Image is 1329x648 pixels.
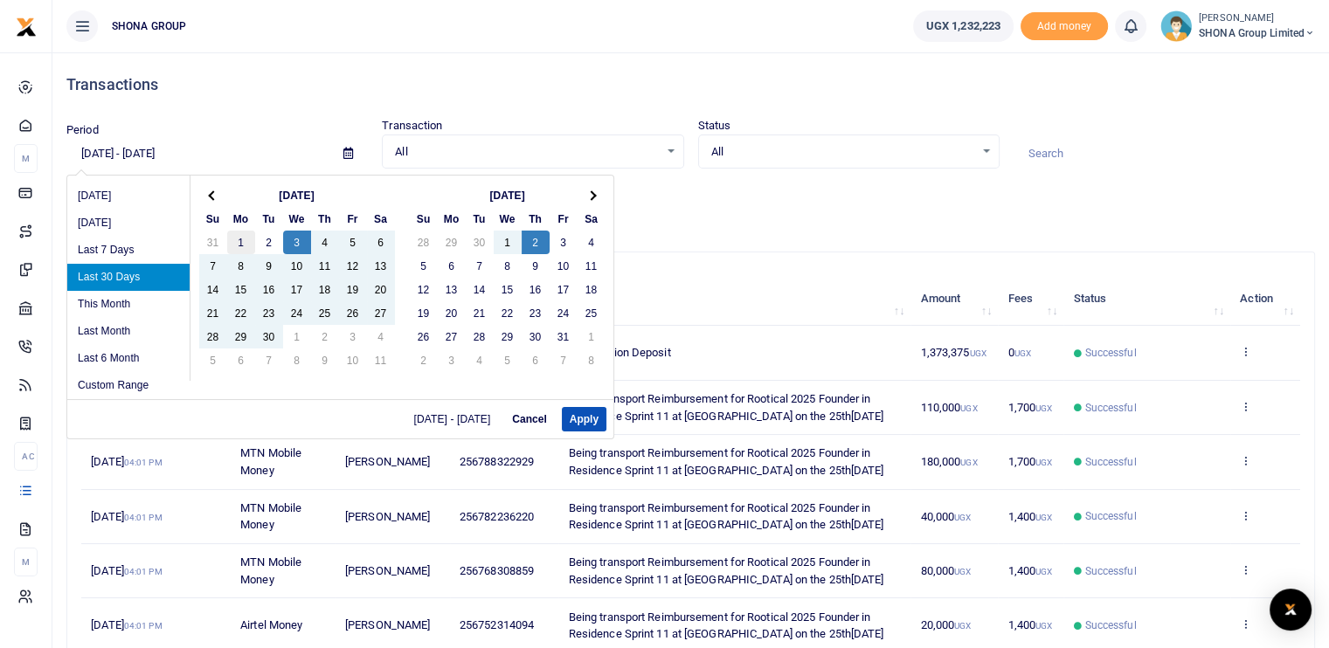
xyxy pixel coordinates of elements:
td: 7 [466,254,494,278]
span: Successful [1084,563,1136,579]
td: 20 [438,301,466,325]
label: Transaction [382,117,442,134]
span: Successful [1084,508,1136,524]
td: 10 [550,254,578,278]
td: 2 [255,231,283,254]
td: 4 [311,231,339,254]
small: UGX [954,621,971,631]
td: 8 [578,348,606,372]
span: [PERSON_NAME] [345,455,430,468]
th: Tu [466,207,494,231]
th: Fr [339,207,367,231]
th: Sa [578,207,606,231]
th: Action: activate to sort column ascending [1230,272,1300,326]
small: UGX [1035,403,1052,413]
td: 11 [311,254,339,278]
td: 22 [227,301,255,325]
td: 8 [494,254,522,278]
input: Search [1014,139,1315,169]
a: logo-small logo-large logo-large [16,19,37,32]
td: 16 [522,278,550,301]
small: [PERSON_NAME] [1199,11,1315,26]
td: 1 [283,325,311,348]
span: SHONA GROUP [105,18,193,34]
td: 26 [410,325,438,348]
small: UGX [1035,621,1052,631]
td: 20 [367,278,395,301]
td: 6 [438,254,466,278]
td: 19 [339,278,367,301]
td: 5 [199,348,227,372]
small: 04:01 PM [124,458,163,467]
td: 3 [339,325,367,348]
td: 27 [367,301,395,325]
td: 31 [550,325,578,348]
th: Fr [550,207,578,231]
small: 04:01 PM [124,621,163,631]
td: 28 [199,325,227,348]
td: 9 [311,348,339,372]
td: 5 [410,254,438,278]
li: M [14,548,38,576]
h4: Transactions [66,75,1315,94]
td: 3 [550,231,578,254]
span: Add money [1021,12,1108,41]
li: Last 30 Days [67,264,190,291]
td: 7 [199,254,227,278]
td: 13 [367,254,395,278]
th: [DATE] [438,183,578,207]
th: We [283,207,311,231]
span: Being transport Reimbursement for Rootical 2025 Founder in Residence Sprint 11 at [GEOGRAPHIC_DAT... [569,555,884,586]
button: Cancel [504,407,554,431]
a: UGX 1,232,223 [913,10,1014,42]
small: UGX [1035,567,1052,576]
li: Last Month [67,318,190,345]
th: Sa [367,207,395,231]
span: 180,000 [920,455,977,468]
th: Amount: activate to sort column ascending [910,272,998,326]
td: 6 [522,348,550,372]
td: 17 [283,278,311,301]
span: [PERSON_NAME] [345,510,430,523]
td: 7 [255,348,283,372]
td: 23 [522,301,550,325]
span: Successful [1084,345,1136,361]
span: MTN Mobile Money [240,501,301,532]
li: Custom Range [67,372,190,399]
span: [DATE] [91,618,162,631]
label: Period [66,121,99,139]
th: Th [311,207,339,231]
td: 28 [466,325,494,348]
td: 22 [494,301,522,325]
small: UGX [969,348,986,358]
td: 29 [438,231,466,254]
td: 25 [578,301,606,325]
small: UGX [954,567,971,576]
span: 256788322929 [460,455,534,468]
td: 23 [255,301,283,325]
td: 14 [466,278,494,301]
td: 16 [255,278,283,301]
li: [DATE] [67,210,190,237]
td: 18 [578,278,606,301]
td: 2 [410,348,438,372]
td: 3 [283,231,311,254]
small: UGX [1035,513,1052,522]
td: 7 [550,348,578,372]
th: Su [199,207,227,231]
td: 9 [522,254,550,278]
span: 40,000 [920,510,971,523]
span: [DATE] - [DATE] [414,414,498,424]
th: Mo [227,207,255,231]
td: 18 [311,278,339,301]
span: All [395,143,658,161]
span: 256768308859 [460,564,534,577]
span: MTN Mobile Money [240,446,301,477]
span: [PERSON_NAME] [345,618,430,631]
td: 5 [339,231,367,254]
button: Apply [562,407,606,431]
td: 3 [438,348,466,372]
td: 11 [367,348,395,372]
li: Last 7 Days [67,237,190,264]
span: 80,000 [920,564,971,577]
